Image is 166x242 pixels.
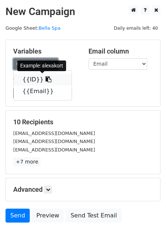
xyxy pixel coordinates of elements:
[13,147,95,153] small: [EMAIL_ADDRESS][DOMAIN_NAME]
[13,118,153,126] h5: 10 Recipients
[6,5,160,18] h2: New Campaign
[111,24,160,32] span: Daily emails left: 40
[6,25,61,31] small: Google Sheet:
[13,58,58,70] a: Copy/paste...
[129,207,166,242] div: 聊天小组件
[13,139,95,144] small: [EMAIL_ADDRESS][DOMAIN_NAME]
[13,47,77,55] h5: Variables
[13,157,41,166] a: +7 more
[13,131,95,136] small: [EMAIL_ADDRESS][DOMAIN_NAME]
[66,209,122,223] a: Send Test Email
[89,47,153,55] h5: Email column
[13,186,153,194] h5: Advanced
[129,207,166,242] iframe: Chat Widget
[14,85,72,97] a: {{Email}}
[39,25,61,31] a: Bella Spa
[17,60,66,71] div: Example: alexakort
[111,25,160,31] a: Daily emails left: 40
[14,74,72,85] a: {{ID}}
[32,209,64,223] a: Preview
[6,209,30,223] a: Send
